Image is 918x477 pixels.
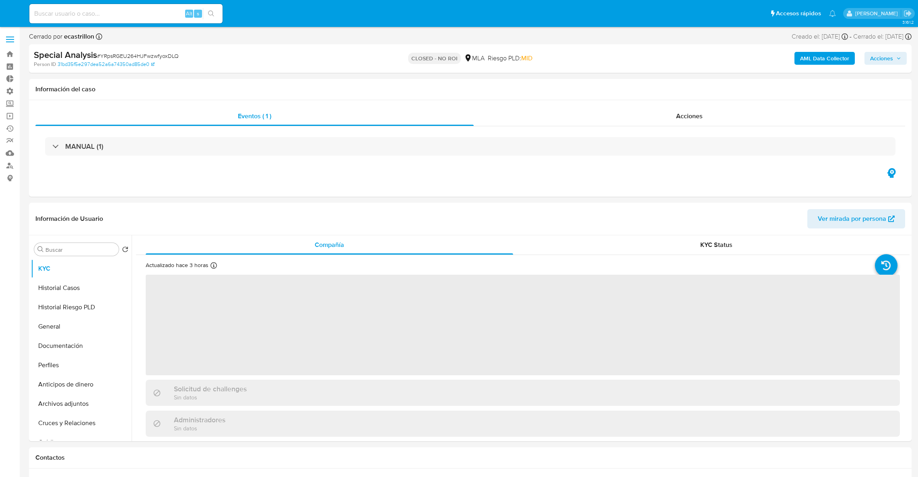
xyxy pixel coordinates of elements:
div: Creado el: [DATE] [792,32,848,41]
button: Volver al orden por defecto [122,246,128,255]
span: ‌ [146,275,900,375]
span: Alt [186,10,192,17]
div: Cerrado el: [DATE] [853,32,912,41]
button: Ver mirada por persona [807,209,905,228]
div: MANUAL (1) [45,137,895,156]
button: Buscar [37,246,44,253]
span: Cerrado por [29,32,94,41]
p: santiago.sgreco@mercadolibre.com [855,10,901,17]
button: search-icon [203,8,219,19]
div: AdministradoresSin datos [146,411,900,437]
p: CLOSED - NO ROI [408,53,461,64]
span: KYC Status [700,240,732,249]
b: Special Analysis [34,48,97,61]
a: 31bd35f5e297dea52a6a74350ad85de0 [58,61,155,68]
a: Notificaciones [829,10,836,17]
b: Person ID [34,61,56,68]
span: # YRpsRGEU264HJFwzwfyoxDLQ [97,52,179,60]
b: ecastrillon [62,32,94,41]
button: Anticipos de dinero [31,375,132,394]
button: Acciones [864,52,907,65]
span: Ver mirada por persona [818,209,886,228]
span: Acciones [676,111,703,121]
b: AML Data Collector [800,52,849,65]
button: Historial Riesgo PLD [31,298,132,317]
h3: Solicitud de challenges [174,384,247,393]
button: Historial Casos [31,278,132,298]
div: Solicitud de challengesSin datos [146,380,900,406]
h1: Información del caso [35,85,905,93]
span: Riesgo PLD: [488,54,532,63]
button: KYC [31,259,132,278]
button: AML Data Collector [794,52,855,65]
button: Créditos [31,433,132,452]
button: Documentación [31,336,132,356]
a: Salir [904,9,912,18]
button: Cruces y Relaciones [31,413,132,433]
span: MID [521,53,532,63]
span: Accesos rápidos [776,9,821,18]
p: Actualizado hace 3 horas [146,261,208,269]
input: Buscar usuario o caso... [29,8,223,19]
h3: MANUAL (1) [65,142,103,151]
input: Buscar [45,246,116,253]
p: Sin datos [174,424,225,432]
span: - [850,32,852,41]
p: Sin datos [174,393,247,401]
h3: Administradores [174,415,225,424]
h1: Información de Usuario [35,215,103,223]
h1: Contactos [35,454,905,462]
span: Compañía [315,240,344,249]
button: General [31,317,132,336]
button: Perfiles [31,356,132,375]
button: Archivos adjuntos [31,394,132,413]
span: Eventos ( 1 ) [238,111,271,121]
div: MLA [464,54,485,63]
span: s [197,10,199,17]
span: Acciones [870,52,893,65]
